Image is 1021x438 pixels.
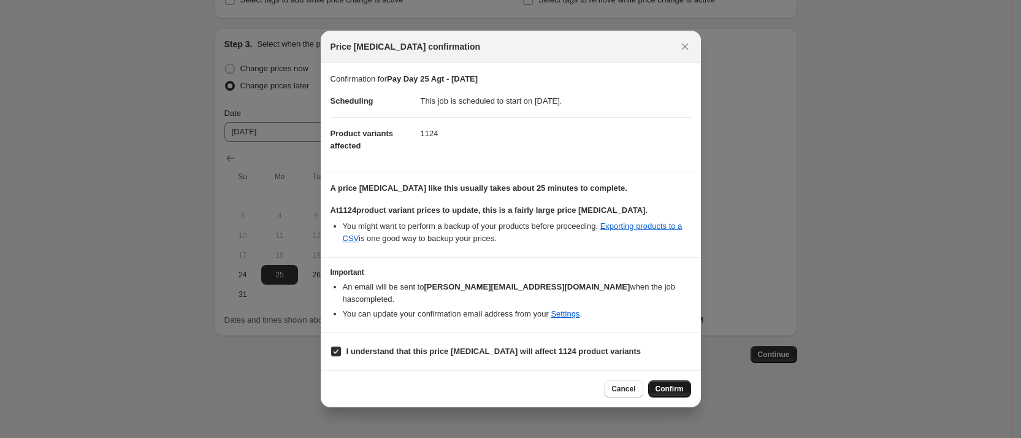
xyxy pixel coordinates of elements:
[656,384,684,394] span: Confirm
[648,380,691,398] button: Confirm
[611,384,635,394] span: Cancel
[421,85,691,117] dd: This job is scheduled to start on [DATE].
[676,38,694,55] button: Close
[331,183,627,193] b: A price [MEDICAL_DATA] like this usually takes about 25 minutes to complete.
[331,267,691,277] h3: Important
[346,347,641,356] b: I understand that this price [MEDICAL_DATA] will affect 1124 product variants
[331,206,648,215] b: At 1124 product variant prices to update, this is a fairly large price [MEDICAL_DATA].
[331,129,394,150] span: Product variants affected
[343,281,691,305] li: An email will be sent to when the job has completed .
[551,309,579,318] a: Settings
[331,73,691,85] p: Confirmation for
[387,74,478,83] b: Pay Day 25 Agt - [DATE]
[604,380,643,398] button: Cancel
[343,308,691,320] li: You can update your confirmation email address from your .
[331,40,481,53] span: Price [MEDICAL_DATA] confirmation
[331,96,373,106] span: Scheduling
[343,220,691,245] li: You might want to perform a backup of your products before proceeding. is one good way to backup ...
[424,282,630,291] b: [PERSON_NAME][EMAIL_ADDRESS][DOMAIN_NAME]
[421,117,691,150] dd: 1124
